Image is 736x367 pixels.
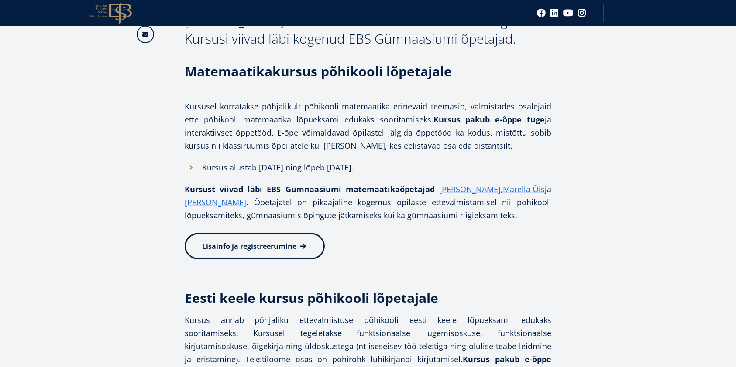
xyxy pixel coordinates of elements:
a: Marella Õis [503,183,545,196]
p: , ja . Õpetajatel on pikaajaline kogemus õpilaste ettevalmistamisel nii põhikooli lõpueksamiteks,... [185,183,551,222]
a: [PERSON_NAME] [439,183,501,196]
a: Email [137,26,154,43]
a: Linkedin [550,9,559,17]
strong: Matemaatikakursus põhikooli lõpetajale [185,62,452,80]
strong: Kursust viivad läbi EBS Gümnaasiumi matemaatikaõpetajad [185,184,435,194]
a: Instagram [578,9,586,17]
p: Kursusel korratakse põhjalikult põhikooli matemaatika erinevaid teemasid, valmistades osalejaid e... [185,100,551,152]
a: [PERSON_NAME] [185,196,246,209]
a: Lisainfo ja registreerumine [185,233,325,259]
a: Facebook [537,9,546,17]
h1: Kursus alustab [DATE] ning lõpeb [DATE]. [202,161,551,174]
a: Youtube [563,9,573,17]
span: Lisainfo ja registreerumine [202,241,296,251]
strong: Eesti keele kursus põhikooli lõpetajale [185,289,438,307]
strong: Kursus pakub e-õppe tuge [433,114,545,125]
